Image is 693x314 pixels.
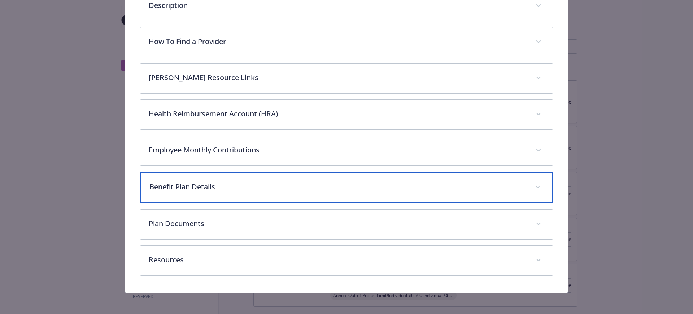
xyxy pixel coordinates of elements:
[140,100,553,129] div: Health Reimbursement Account (HRA)
[149,181,527,192] p: Benefit Plan Details
[140,210,553,239] div: Plan Documents
[149,36,527,47] p: How To Find a Provider
[149,72,527,83] p: [PERSON_NAME] Resource Links
[140,136,553,165] div: Employee Monthly Contributions
[149,254,527,265] p: Resources
[149,218,527,229] p: Plan Documents
[140,246,553,275] div: Resources
[140,172,553,203] div: Benefit Plan Details
[149,108,527,119] p: Health Reimbursement Account (HRA)
[140,27,553,57] div: How To Find a Provider
[149,145,527,155] p: Employee Monthly Contributions
[140,64,553,93] div: [PERSON_NAME] Resource Links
